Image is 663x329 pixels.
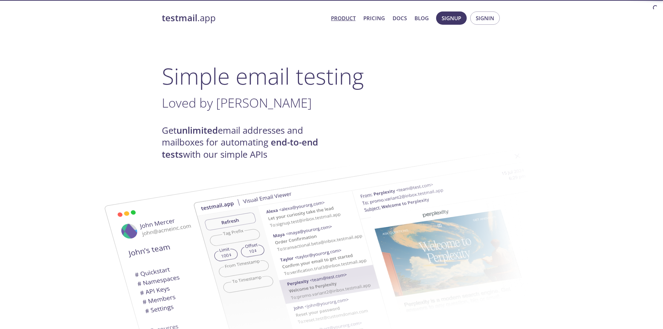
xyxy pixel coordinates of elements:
h4: Get email addresses and mailboxes for automating with our simple APIs [162,125,332,160]
button: Signup [436,11,467,25]
a: Docs [393,14,407,23]
h1: Simple email testing [162,63,502,89]
span: Signin [476,14,494,23]
a: testmail.app [162,12,325,24]
a: Blog [415,14,429,23]
span: Signup [442,14,461,23]
strong: testmail [162,12,197,24]
a: Pricing [363,14,385,23]
strong: end-to-end tests [162,136,318,160]
strong: unlimited [176,124,218,136]
button: Signin [470,11,500,25]
span: Loved by [PERSON_NAME] [162,94,312,111]
a: Product [331,14,356,23]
